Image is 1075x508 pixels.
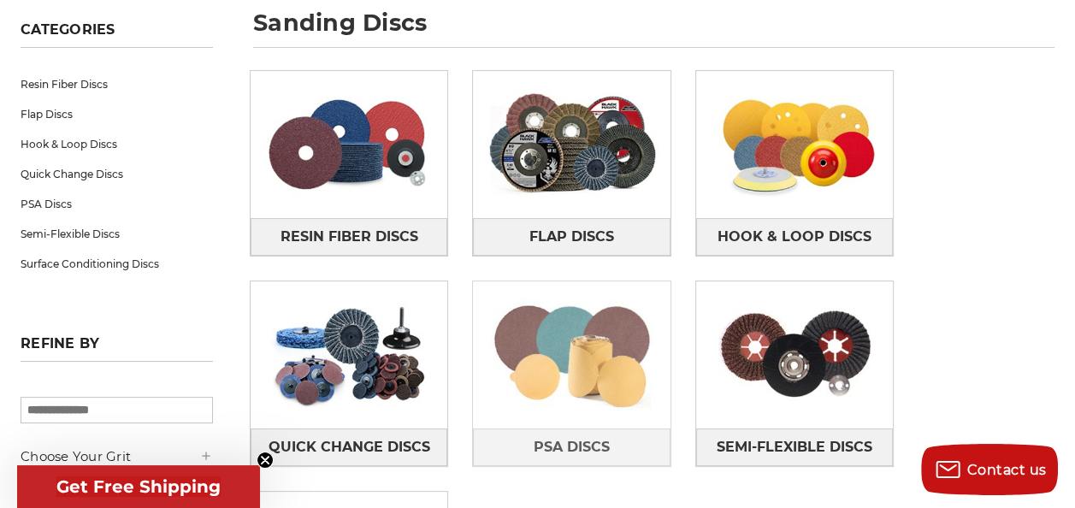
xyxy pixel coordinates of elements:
[21,446,213,467] h5: Choose Your Grit
[251,218,447,256] a: Resin Fiber Discs
[473,428,670,466] a: PSA Discs
[696,428,893,466] a: Semi-Flexible Discs
[717,433,872,462] span: Semi-Flexible Discs
[269,433,430,462] span: Quick Change Discs
[281,222,418,251] span: Resin Fiber Discs
[21,249,213,279] a: Surface Conditioning Discs
[17,465,260,508] div: Get Free ShippingClose teaser
[473,75,670,213] img: Flap Discs
[473,286,670,423] img: PSA Discs
[967,462,1047,478] span: Contact us
[534,433,610,462] span: PSA Discs
[251,286,447,423] img: Quick Change Discs
[21,99,213,129] a: Flap Discs
[21,21,213,48] h5: Categories
[251,75,447,213] img: Resin Fiber Discs
[718,222,871,251] span: Hook & Loop Discs
[21,69,213,99] a: Resin Fiber Discs
[257,452,274,469] button: Close teaser
[696,75,893,213] img: Hook & Loop Discs
[253,11,1054,48] h1: sanding discs
[56,476,221,497] span: Get Free Shipping
[21,189,213,219] a: PSA Discs
[921,444,1058,495] button: Contact us
[696,286,893,423] img: Semi-Flexible Discs
[473,218,670,256] a: Flap Discs
[21,219,213,249] a: Semi-Flexible Discs
[696,218,893,256] a: Hook & Loop Discs
[21,129,213,159] a: Hook & Loop Discs
[21,159,213,189] a: Quick Change Discs
[251,428,447,466] a: Quick Change Discs
[21,335,213,362] h5: Refine by
[529,222,614,251] span: Flap Discs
